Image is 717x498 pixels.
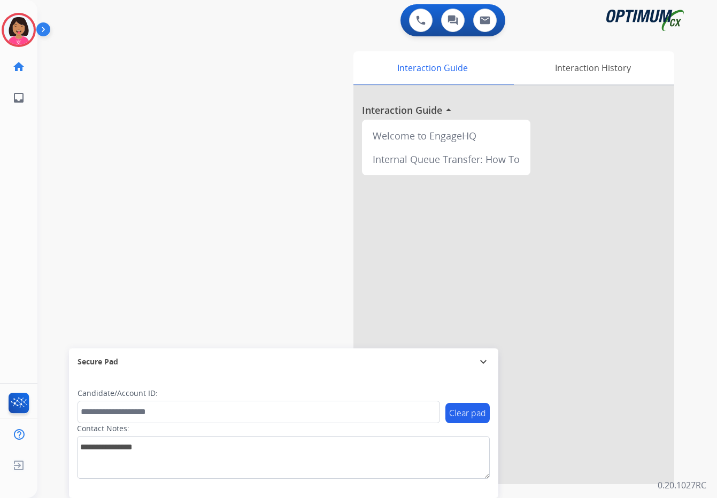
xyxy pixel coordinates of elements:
mat-icon: home [12,60,25,73]
img: avatar [4,15,34,45]
div: Interaction Guide [353,51,511,84]
p: 0.20.1027RC [658,479,706,492]
div: Interaction History [511,51,674,84]
button: Clear pad [445,403,490,423]
label: Candidate/Account ID: [78,388,158,399]
span: Secure Pad [78,356,118,367]
mat-icon: expand_more [477,355,490,368]
mat-icon: inbox [12,91,25,104]
label: Contact Notes: [77,423,129,434]
div: Internal Queue Transfer: How To [366,147,526,171]
div: Welcome to EngageHQ [366,124,526,147]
